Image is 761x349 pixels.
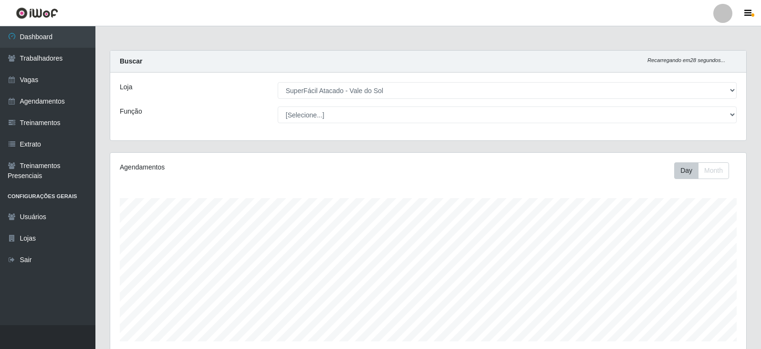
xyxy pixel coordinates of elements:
label: Loja [120,82,132,92]
button: Month [698,162,729,179]
div: Toolbar with button groups [674,162,737,179]
i: Recarregando em 28 segundos... [647,57,725,63]
button: Day [674,162,698,179]
div: First group [674,162,729,179]
label: Função [120,106,142,116]
strong: Buscar [120,57,142,65]
img: CoreUI Logo [16,7,58,19]
div: Agendamentos [120,162,368,172]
